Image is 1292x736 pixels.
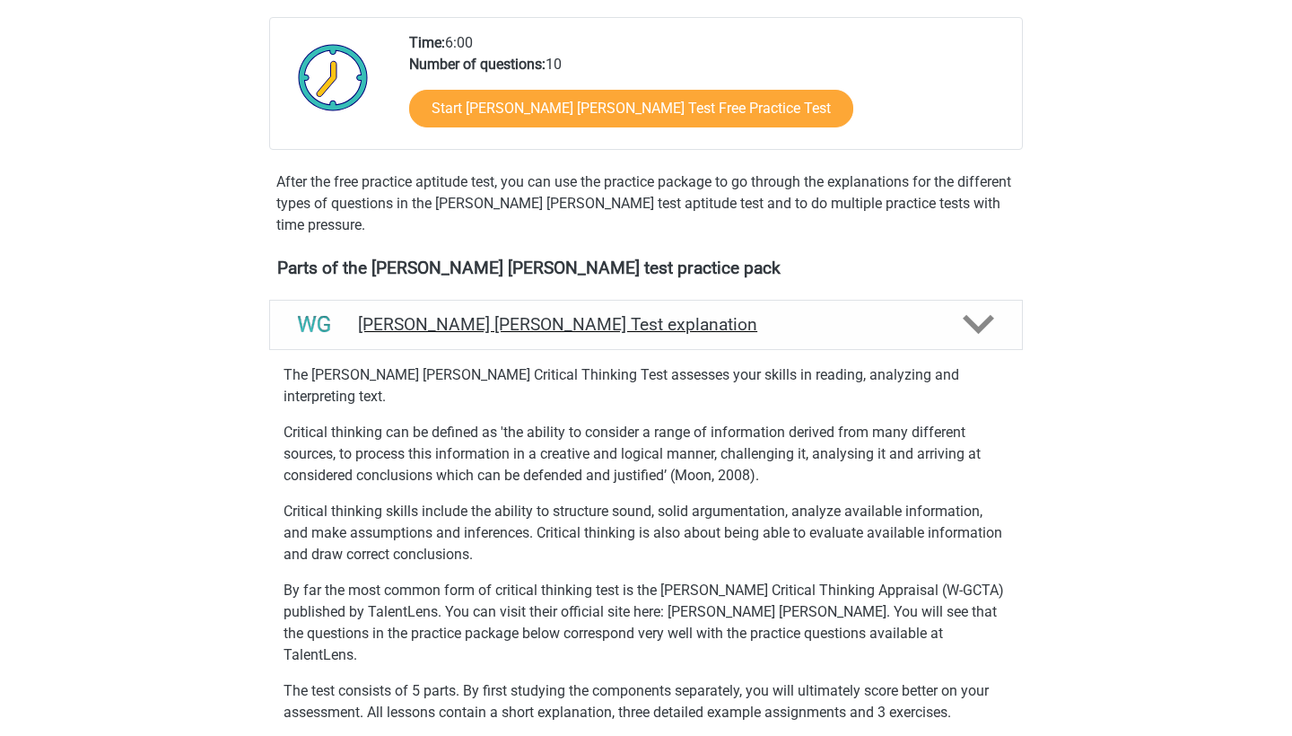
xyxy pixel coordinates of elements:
img: Clock [288,32,379,122]
div: 6:00 10 [396,32,1021,149]
b: Time: [409,34,445,51]
p: The [PERSON_NAME] [PERSON_NAME] Critical Thinking Test assesses your skills in reading, analyzing... [284,364,1008,407]
h4: [PERSON_NAME] [PERSON_NAME] Test explanation [358,314,934,335]
p: Critical thinking can be defined as 'the ability to consider a range of information derived from ... [284,422,1008,486]
a: explanations [PERSON_NAME] [PERSON_NAME] Test explanation [262,300,1030,350]
div: After the free practice aptitude test, you can use the practice package to go through the explana... [269,171,1023,236]
p: By far the most common form of critical thinking test is the [PERSON_NAME] Critical Thinking Appr... [284,580,1008,666]
p: The test consists of 5 parts. By first studying the components separately, you will ultimately sc... [284,680,1008,723]
b: Number of questions: [409,56,546,73]
img: watson glaser test explanations [292,302,337,347]
p: Critical thinking skills include the ability to structure sound, solid argumentation, analyze ava... [284,501,1008,565]
a: Start [PERSON_NAME] [PERSON_NAME] Test Free Practice Test [409,90,853,127]
h4: Parts of the [PERSON_NAME] [PERSON_NAME] test practice pack [277,258,1015,278]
